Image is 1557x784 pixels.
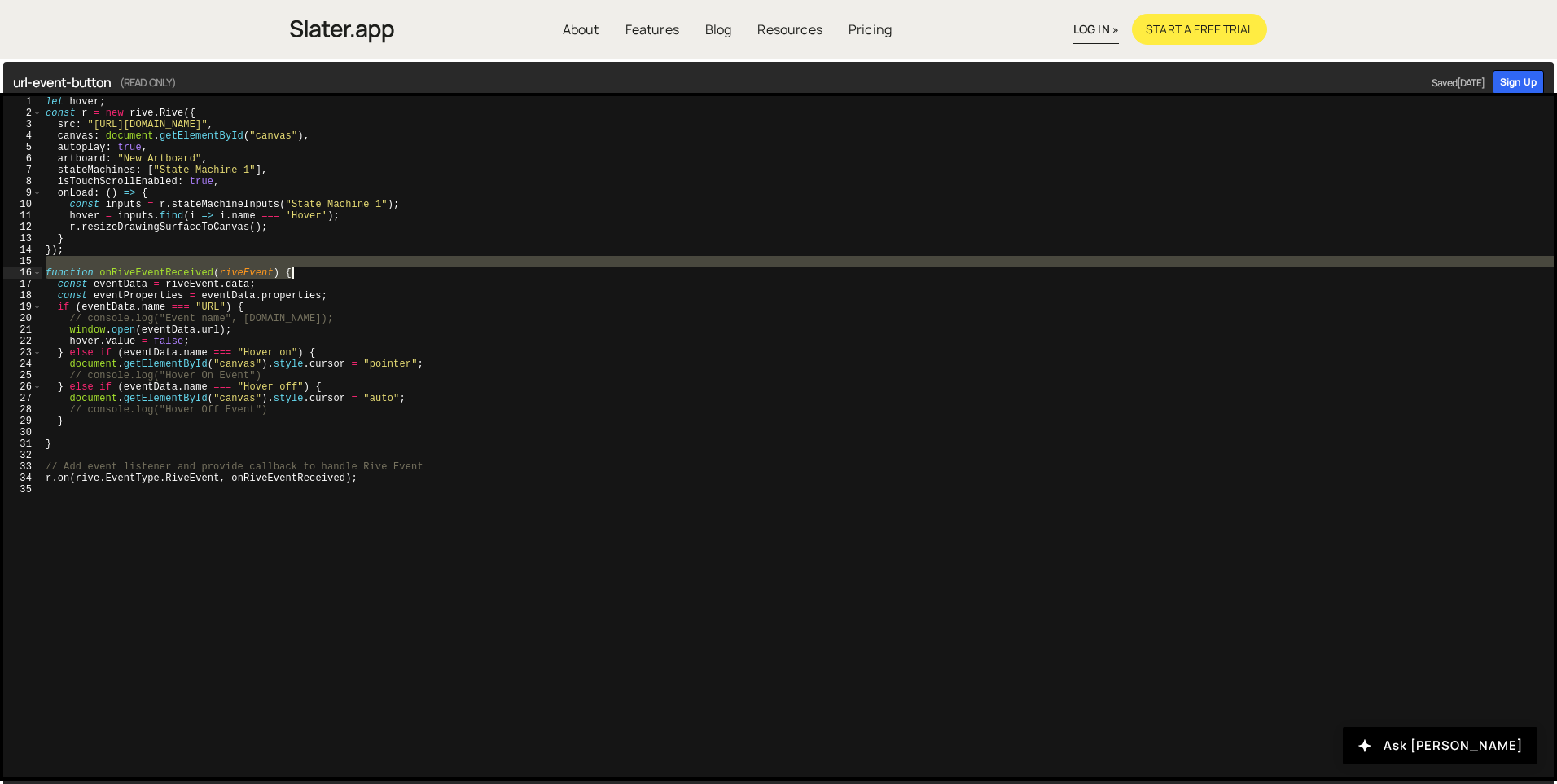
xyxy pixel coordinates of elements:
[3,256,42,267] div: 15
[13,73,1485,92] h1: url-event-button
[3,381,42,393] div: 26
[1457,76,1485,90] div: [DATE]
[3,438,42,450] div: 31
[3,336,42,347] div: 22
[3,244,42,256] div: 14
[3,279,42,290] div: 17
[612,14,692,45] a: Features
[3,450,42,461] div: 32
[1493,70,1544,95] a: Sign Up
[3,290,42,302] div: 18
[3,187,42,199] div: 9
[3,210,42,222] div: 11
[1423,76,1485,90] div: Saved
[3,313,42,324] div: 20
[3,347,42,359] div: 23
[3,302,42,313] div: 19
[120,73,177,92] small: (READ ONLY)
[3,393,42,404] div: 27
[3,461,42,473] div: 33
[3,130,42,142] div: 4
[3,153,42,165] div: 6
[836,14,905,45] a: Pricing
[3,119,42,130] div: 3
[3,96,42,108] div: 1
[3,233,42,244] div: 13
[3,404,42,416] div: 28
[1343,727,1537,764] button: Ask [PERSON_NAME]
[3,473,42,484] div: 34
[3,176,42,187] div: 8
[290,15,394,47] img: Slater is an modern coding environment with an inbuilt AI tool. Get custom code quickly with no c...
[744,14,835,45] a: Resources
[3,199,42,210] div: 10
[3,324,42,336] div: 21
[290,11,394,47] a: home
[3,370,42,381] div: 25
[692,14,745,45] a: Blog
[3,484,42,496] div: 35
[3,142,42,153] div: 5
[3,165,42,176] div: 7
[550,14,612,45] a: About
[3,108,42,119] div: 2
[3,416,42,427] div: 29
[3,427,42,438] div: 30
[1132,14,1267,45] a: Start a free trial
[3,359,42,370] div: 24
[1073,15,1119,44] a: log in »
[3,267,42,279] div: 16
[3,222,42,233] div: 12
